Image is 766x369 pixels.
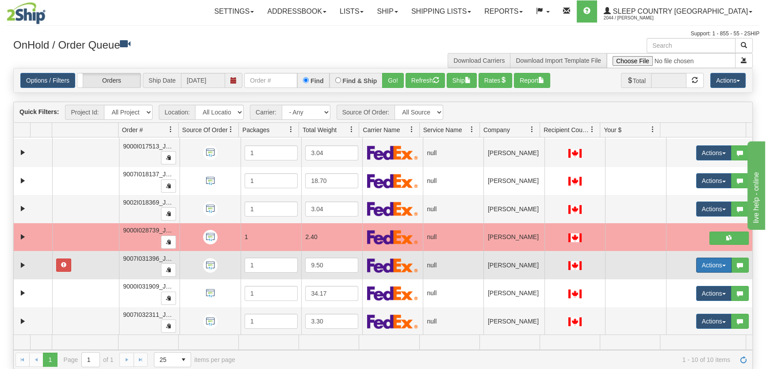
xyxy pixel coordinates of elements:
[696,145,732,160] button: Actions
[82,353,100,367] input: Page 1
[305,233,317,240] span: 2.40
[696,286,732,301] button: Actions
[447,73,477,88] button: Ship
[453,57,505,64] a: Download Carriers
[483,139,544,167] td: [PERSON_NAME]
[248,356,730,363] span: 1 - 10 of 10 items
[647,38,735,53] input: Search
[405,0,478,23] a: Shipping lists
[423,195,483,223] td: null
[367,314,418,329] img: FedEx Express®
[17,316,28,327] a: Expand
[611,8,748,15] span: Sleep Country [GEOGRAPHIC_DATA]
[13,38,376,51] h3: OnHold / Order Queue
[123,311,182,318] span: 9007I032311_JERTE
[17,232,28,243] a: Expand
[544,126,589,134] span: Recipient Country
[367,202,418,216] img: FedEx Express®
[7,2,46,24] img: logo2044.jpg
[525,122,540,137] a: Company filter column settings
[242,126,269,134] span: Packages
[483,279,544,308] td: [PERSON_NAME]
[223,122,238,137] a: Source Of Order filter column settings
[160,355,171,364] span: 25
[483,195,544,223] td: [PERSON_NAME]
[123,171,182,178] span: 9007I018137_JERTE
[568,233,582,242] img: CA
[203,258,218,273] img: API
[161,236,176,249] button: Copy to clipboard
[423,307,483,335] td: null
[337,105,395,120] span: Source Of Order:
[709,232,749,245] button: Shipping Documents
[367,258,418,273] img: FedEx Express®
[303,126,337,134] span: Total Weight
[696,202,732,217] button: Actions
[478,0,529,23] a: Reports
[344,122,359,137] a: Total Weight filter column settings
[483,307,544,335] td: [PERSON_NAME]
[363,126,400,134] span: Carrier Name
[382,73,404,88] button: Go!
[244,73,297,88] input: Order #
[585,122,600,137] a: Recipient Country filter column settings
[161,292,176,305] button: Copy to clipboard
[367,145,418,160] img: FedEx Express®
[483,126,510,134] span: Company
[423,279,483,308] td: null
[245,233,248,240] span: 1
[568,205,582,214] img: CA
[607,53,735,68] input: Import
[203,314,218,329] img: API
[176,353,191,367] span: select
[260,0,333,23] a: Addressbook
[404,122,419,137] a: Carrier Name filter column settings
[333,0,370,23] a: Lists
[182,126,228,134] span: Source Of Order
[423,139,483,167] td: null
[367,230,418,244] img: Purolator
[161,263,176,277] button: Copy to clipboard
[163,122,178,137] a: Order # filter column settings
[123,199,182,206] span: 9002I018369_JERTE
[154,352,191,367] span: Page sizes drop down
[696,258,732,273] button: Actions
[283,122,299,137] a: Packages filter column settings
[43,353,57,367] span: Page 1
[17,288,28,299] a: Expand
[604,126,621,134] span: Your $
[161,320,176,333] button: Copy to clipboard
[483,167,544,195] td: [PERSON_NAME]
[19,107,59,116] label: Quick Filters:
[735,38,753,53] button: Search
[423,126,462,134] span: Service Name
[423,167,483,195] td: null
[483,223,544,251] td: [PERSON_NAME]
[77,73,141,87] label: Orders
[621,73,651,88] span: Total
[250,105,282,120] span: Carrier:
[343,78,377,84] label: Find & Ship
[568,289,582,298] img: CA
[604,14,670,23] span: 2044 / [PERSON_NAME]
[645,122,660,137] a: Your $ filter column settings
[367,286,418,301] img: FedEx Express®
[203,202,218,216] img: API
[516,57,601,64] a: Download Import Template File
[17,175,28,186] a: Expand
[568,261,582,270] img: CA
[203,174,218,188] img: API
[17,260,28,271] a: Expand
[123,143,182,150] span: 9000I017513_JERTE
[464,122,479,137] a: Service Name filter column settings
[514,73,550,88] button: Report
[736,353,751,367] a: Refresh
[597,0,759,23] a: Sleep Country [GEOGRAPHIC_DATA] 2044 / [PERSON_NAME]
[203,286,218,301] img: API
[479,73,513,88] button: Rates
[746,139,765,229] iframe: chat widget
[203,230,218,244] img: API
[696,314,732,329] button: Actions
[123,255,182,262] span: 9007I031396_JERTE
[17,203,28,214] a: Expand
